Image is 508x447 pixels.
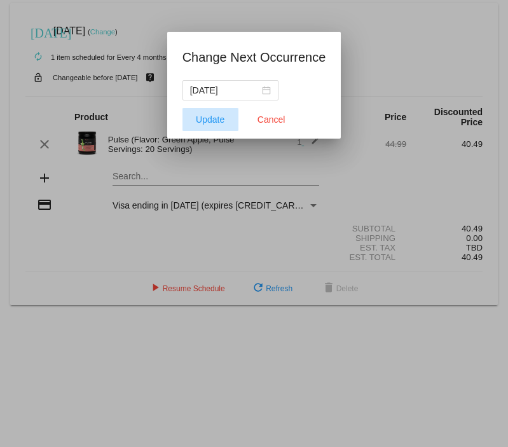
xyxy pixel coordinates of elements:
button: Close dialog [244,108,299,131]
span: Cancel [257,114,285,125]
input: Select date [190,83,259,97]
h1: Change Next Occurrence [182,47,326,67]
button: Update [182,108,238,131]
span: Update [196,114,224,125]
